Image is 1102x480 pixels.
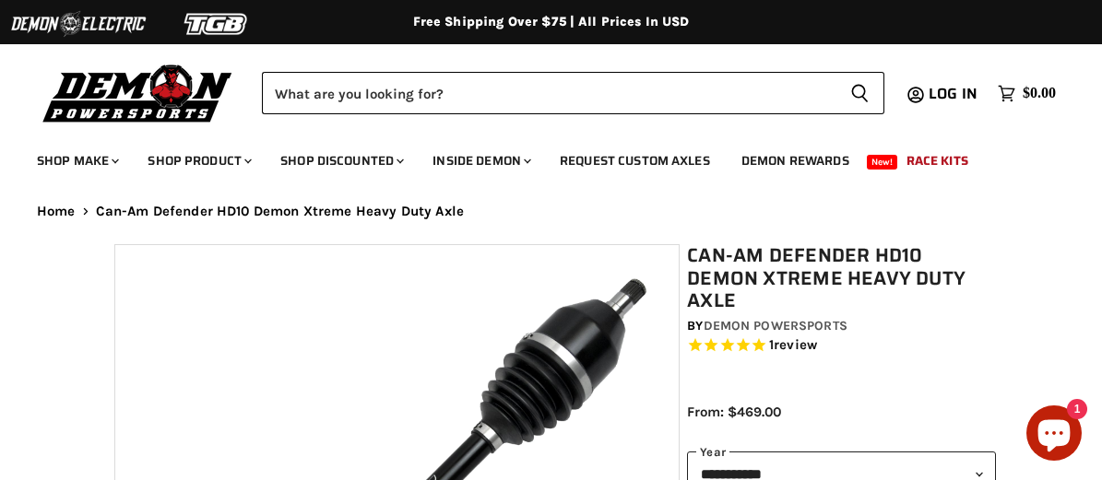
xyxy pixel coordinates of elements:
form: Product [262,72,884,114]
a: Shop Product [134,142,263,180]
div: by [687,316,996,336]
span: 1 reviews [769,336,817,353]
a: Inside Demon [419,142,542,180]
span: From: $469.00 [687,404,781,420]
img: Demon Powersports [37,60,239,125]
span: Can-Am Defender HD10 Demon Xtreme Heavy Duty Axle [96,204,464,219]
button: Search [835,72,884,114]
span: Rated 5.0 out of 5 stars 1 reviews [687,336,996,356]
ul: Main menu [23,135,1051,180]
img: Demon Electric Logo 2 [9,6,148,41]
span: $0.00 [1023,85,1056,102]
a: $0.00 [989,80,1065,107]
a: Demon Rewards [728,142,863,180]
span: New! [867,155,898,170]
a: Request Custom Axles [546,142,724,180]
span: review [774,336,817,353]
a: Shop Discounted [267,142,415,180]
a: Demon Powersports [704,318,847,334]
a: Shop Make [23,142,130,180]
inbox-online-store-chat: Shopify online store chat [1021,405,1087,465]
img: TGB Logo 2 [148,6,286,41]
input: Search [262,72,835,114]
a: Log in [920,86,989,102]
h1: Can-Am Defender HD10 Demon Xtreme Heavy Duty Axle [687,244,996,312]
span: Log in [929,82,978,105]
a: Home [37,204,76,219]
a: Race Kits [893,142,982,180]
